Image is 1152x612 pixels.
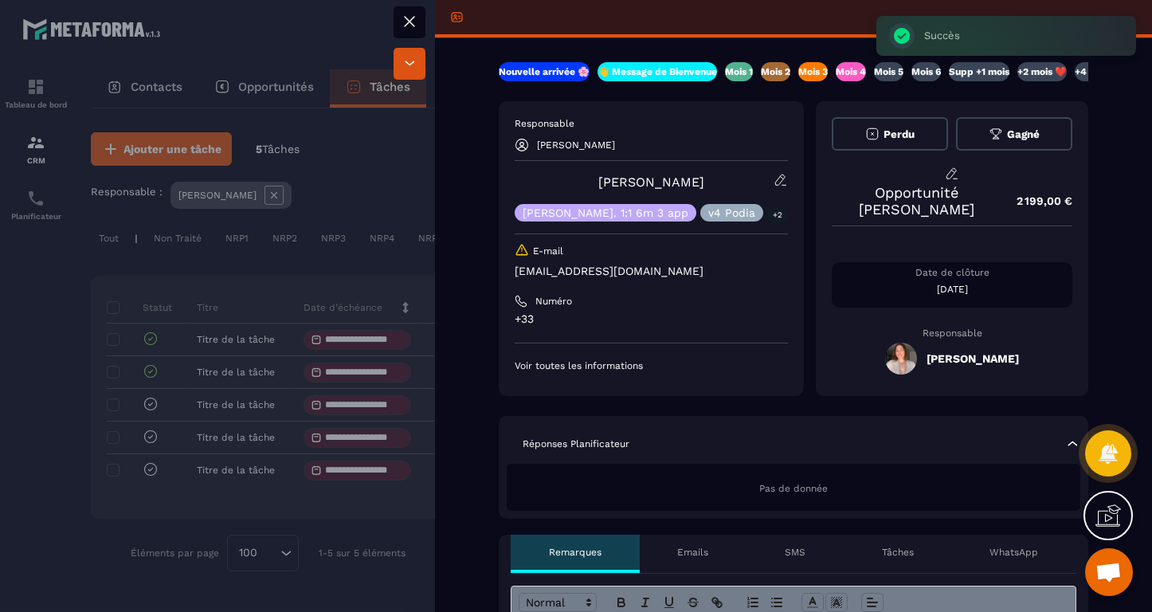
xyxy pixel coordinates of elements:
p: Voir toutes les informations [515,359,788,372]
p: +2 [767,206,788,223]
p: +33 [515,312,788,327]
p: WhatsApp [989,546,1038,559]
p: Responsable [515,117,788,130]
a: [PERSON_NAME] [598,175,704,190]
p: Numéro [535,295,572,308]
p: Emails [677,546,708,559]
p: v4 Podia [708,207,755,218]
p: Opportunité [PERSON_NAME] [832,184,1001,218]
p: E-mail [533,245,563,257]
span: Gagné [1007,128,1040,140]
p: Remarques [549,546,601,559]
p: Réponses Planificateur [523,437,629,450]
p: [DATE] [832,283,1072,296]
p: [PERSON_NAME]. 1:1 6m 3 app [523,207,688,218]
p: SMS [785,546,805,559]
p: Tâches [882,546,914,559]
p: [EMAIL_ADDRESS][DOMAIN_NAME] [515,264,788,279]
span: Perdu [884,128,915,140]
button: Perdu [832,117,948,151]
span: Pas de donnée [759,483,828,494]
button: Gagné [956,117,1072,151]
p: 2 199,00 € [1001,186,1072,217]
div: Ouvrir le chat [1085,548,1133,596]
p: [PERSON_NAME] [537,139,615,151]
p: Responsable [832,328,1072,339]
h5: [PERSON_NAME] [927,352,1019,365]
p: Date de clôture [832,266,1072,279]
